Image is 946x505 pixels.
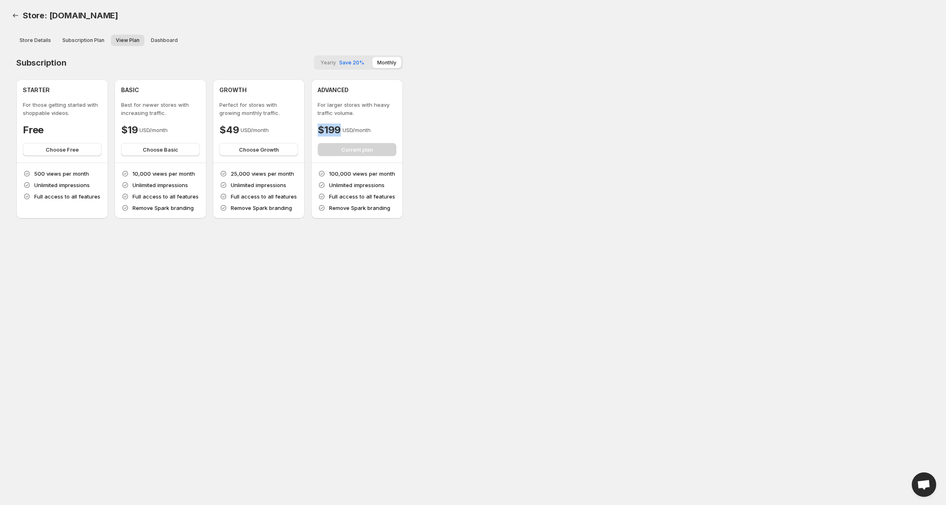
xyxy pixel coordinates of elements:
p: Full access to all features [34,192,100,201]
p: Unlimited impressions [329,181,385,189]
h4: $199 [318,123,341,137]
p: Perfect for stores with growing monthly traffic. [219,101,298,117]
p: Best for newer stores with increasing traffic. [121,101,200,117]
span: Store Details [20,37,51,44]
button: Choose Free [23,143,102,156]
span: Yearly [320,60,336,66]
p: Full access to all features [133,192,199,201]
button: Monthly [372,57,401,68]
p: For those getting started with shoppable videos. [23,101,102,117]
p: Unlimited impressions [133,181,188,189]
div: Open chat [912,472,936,497]
p: Remove Spark branding [329,204,390,212]
h4: $49 [219,123,239,137]
h4: $19 [121,123,138,137]
h4: Subscription [16,58,66,68]
a: Back [10,10,21,21]
p: 500 views per month [34,170,89,178]
h4: STARTER [23,86,50,94]
span: Choose Basic [143,146,178,154]
p: USD/month [139,126,168,134]
p: 100,000 views per month [329,170,395,178]
button: View plan [111,35,144,46]
span: Subscription Plan [62,37,104,44]
p: Unlimited impressions [34,181,90,189]
span: Choose Free [46,146,79,154]
span: Store: [DOMAIN_NAME] [23,11,118,20]
p: For larger stores with heavy traffic volume. [318,101,396,117]
p: USD/month [241,126,269,134]
span: Choose Growth [239,146,279,154]
h4: ADVANCED [318,86,349,94]
p: USD/month [343,126,371,134]
p: 10,000 views per month [133,170,195,178]
h4: GROWTH [219,86,247,94]
button: Store details [15,35,56,46]
h4: Free [23,123,44,137]
p: Remove Spark branding [231,204,292,212]
button: Choose Basic [121,143,200,156]
p: Full access to all features [329,192,395,201]
button: Subscription plan [57,35,109,46]
span: Save 20% [339,60,364,66]
span: Dashboard [151,37,178,44]
h4: BASIC [121,86,139,94]
p: Full access to all features [231,192,297,201]
button: Choose Growth [219,143,298,156]
p: Unlimited impressions [231,181,286,189]
button: YearlySave 20% [316,57,369,68]
p: 25,000 views per month [231,170,294,178]
button: Dashboard [146,35,183,46]
span: View Plan [116,37,139,44]
p: Remove Spark branding [133,204,194,212]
